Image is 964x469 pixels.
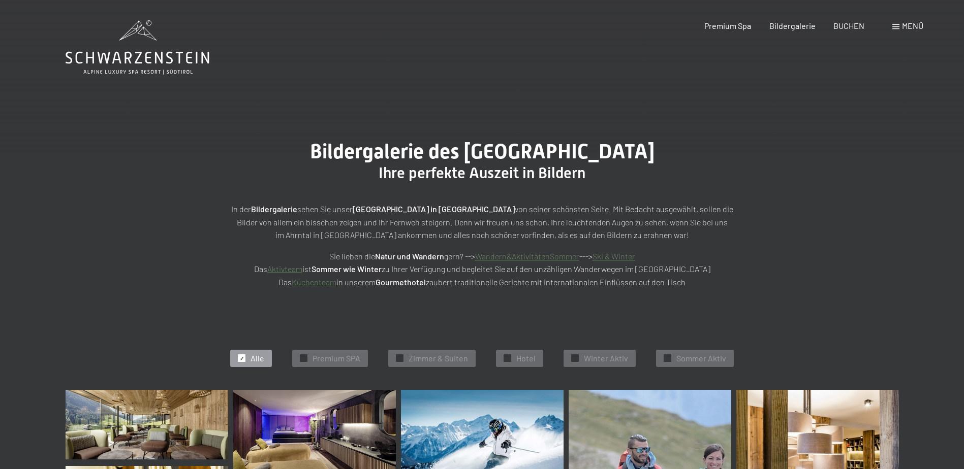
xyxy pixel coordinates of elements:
[902,21,923,30] span: Menü
[704,21,751,30] a: Premium Spa
[302,355,306,362] span: ✓
[376,277,426,287] strong: Gourmethotel
[506,355,510,362] span: ✓
[228,250,736,289] p: Sie lieben die gern? --> ---> Das ist zu Ihrer Verfügung und begleitet Sie auf den unzähligen Wan...
[398,355,402,362] span: ✓
[66,390,228,459] img: Wellnesshotels - Lounge - Sitzplatz - Ahrntal
[240,355,244,362] span: ✓
[251,353,264,364] span: Alle
[251,204,297,214] strong: Bildergalerie
[676,353,726,364] span: Sommer Aktiv
[228,203,736,242] p: In der sehen Sie unser von seiner schönsten Seite. Mit Bedacht ausgewählt, sollen die Bilder von ...
[353,204,515,214] strong: [GEOGRAPHIC_DATA] in [GEOGRAPHIC_DATA]
[584,353,628,364] span: Winter Aktiv
[267,264,302,274] a: Aktivteam
[475,251,579,261] a: Wandern&AktivitätenSommer
[516,353,536,364] span: Hotel
[313,353,360,364] span: Premium SPA
[769,21,816,30] a: Bildergalerie
[375,251,444,261] strong: Natur und Wandern
[310,140,655,163] span: Bildergalerie des [GEOGRAPHIC_DATA]
[573,355,577,362] span: ✓
[593,251,635,261] a: Ski & Winter
[666,355,670,362] span: ✓
[409,353,468,364] span: Zimmer & Suiten
[292,277,336,287] a: Küchenteam
[379,164,585,182] span: Ihre perfekte Auszeit in Bildern
[833,21,864,30] a: BUCHEN
[312,264,382,274] strong: Sommer wie Winter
